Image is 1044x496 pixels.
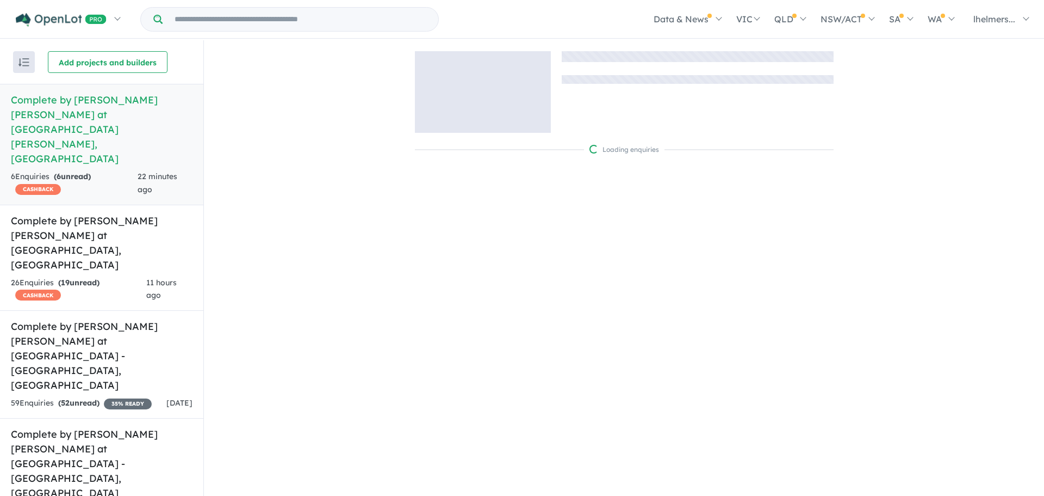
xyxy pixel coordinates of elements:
[18,58,29,66] img: sort.svg
[15,290,61,301] span: CASHBACK
[146,278,177,301] span: 11 hours ago
[16,13,107,27] img: Openlot PRO Logo White
[58,278,100,287] strong: ( unread)
[58,398,100,408] strong: ( unread)
[11,319,192,393] h5: Complete by [PERSON_NAME] [PERSON_NAME] at [GEOGRAPHIC_DATA] - [GEOGRAPHIC_DATA] , [GEOGRAPHIC_DATA]
[11,170,138,197] div: 6 Enquir ies
[104,399,152,409] span: 35 % READY
[61,398,70,408] span: 52
[589,144,659,155] div: Loading enquiries
[61,278,70,287] span: 19
[48,51,167,73] button: Add projects and builders
[15,184,61,195] span: CASHBACK
[11,277,146,303] div: 26 Enquir ies
[11,93,192,166] h5: Complete by [PERSON_NAME] [PERSON_NAME] at [GEOGRAPHIC_DATA][PERSON_NAME] , [GEOGRAPHIC_DATA]
[166,398,192,408] span: [DATE]
[165,8,436,31] input: Try estate name, suburb, builder or developer
[11,213,192,272] h5: Complete by [PERSON_NAME] [PERSON_NAME] at [GEOGRAPHIC_DATA] , [GEOGRAPHIC_DATA]
[973,14,1015,25] span: lhelmers...
[57,172,61,181] span: 6
[54,172,91,181] strong: ( unread)
[11,397,152,410] div: 59 Enquir ies
[138,172,177,194] span: 22 minutes ago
